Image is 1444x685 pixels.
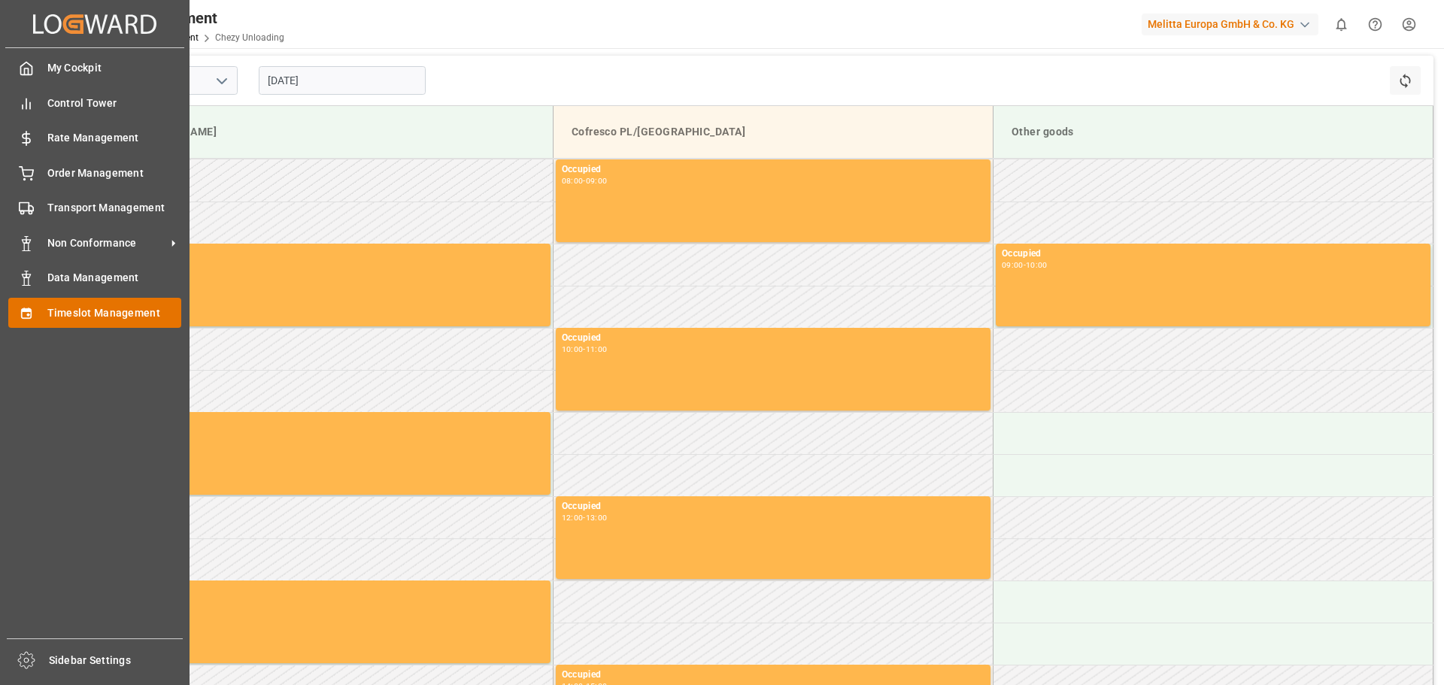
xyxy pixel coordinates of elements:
[1142,14,1318,35] div: Melitta Europa GmbH & Co. KG
[1324,8,1358,41] button: show 0 new notifications
[1358,8,1392,41] button: Help Center
[586,514,608,521] div: 13:00
[1002,262,1024,268] div: 09:00
[562,668,984,683] div: Occupied
[1024,262,1026,268] div: -
[583,177,585,184] div: -
[562,331,984,346] div: Occupied
[47,60,182,76] span: My Cockpit
[210,69,232,92] button: open menu
[586,177,608,184] div: 09:00
[8,298,181,327] a: Timeslot Management
[1142,10,1324,38] button: Melitta Europa GmbH & Co. KG
[125,118,541,146] div: [PERSON_NAME]
[586,346,608,353] div: 11:00
[49,653,184,668] span: Sidebar Settings
[562,162,984,177] div: Occupied
[8,123,181,153] a: Rate Management
[47,270,182,286] span: Data Management
[47,235,166,251] span: Non Conformance
[47,130,182,146] span: Rate Management
[1006,118,1421,146] div: Other goods
[1026,262,1048,268] div: 10:00
[562,514,584,521] div: 12:00
[562,499,984,514] div: Occupied
[8,263,181,292] a: Data Management
[8,193,181,223] a: Transport Management
[8,158,181,187] a: Order Management
[583,346,585,353] div: -
[47,305,182,321] span: Timeslot Management
[259,66,426,95] input: DD.MM.YYYY
[1002,247,1424,262] div: Occupied
[566,118,981,146] div: Cofresco PL/[GEOGRAPHIC_DATA]
[8,53,181,83] a: My Cockpit
[121,247,545,262] div: Occupied
[121,415,545,430] div: Occupied
[47,165,182,181] span: Order Management
[562,346,584,353] div: 10:00
[47,95,182,111] span: Control Tower
[562,177,584,184] div: 08:00
[121,583,545,599] div: Occupied
[47,200,182,216] span: Transport Management
[583,514,585,521] div: -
